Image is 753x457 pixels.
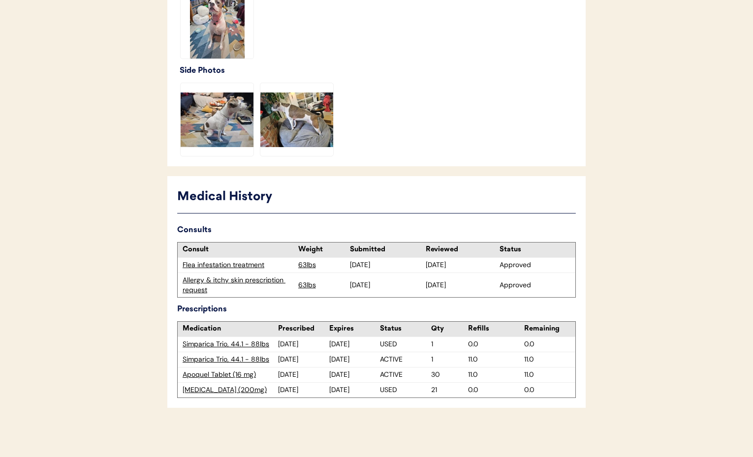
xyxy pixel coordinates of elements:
div: 11.0 [468,355,519,365]
div: Refills [468,324,519,334]
div: [DATE] [426,260,497,270]
div: Consult [183,245,293,255]
img: 17454455454842953555078821567893.jpg [181,83,253,156]
div: [DATE] [329,385,380,395]
div: [DATE] [278,370,329,380]
div: 11.0 [524,355,575,365]
div: Medication [183,324,278,334]
div: Medical History [177,188,576,207]
div: USED [380,339,431,349]
div: [MEDICAL_DATA] (200mg) [183,385,278,395]
div: [DATE] [329,370,380,380]
div: Qty [431,324,468,334]
div: Approved [500,280,571,290]
div: Prescriptions [177,303,576,316]
div: 0.0 [524,385,575,395]
div: Weight [298,245,347,255]
div: [DATE] [426,280,497,290]
div: 11.0 [468,370,519,380]
div: Flea infestation treatment [183,260,293,270]
div: USED [380,385,431,395]
div: Remaining [524,324,575,334]
div: 63lbs [298,280,347,290]
div: 1 [431,355,468,365]
div: 0.0 [468,339,519,349]
div: Consults [177,223,576,237]
div: Apoquel Tablet (16 mg) [183,370,278,380]
div: Allergy & itchy skin prescription request [183,275,293,295]
div: [DATE] [278,355,329,365]
div: ACTIVE [380,370,431,380]
div: 0.0 [524,339,575,349]
div: [DATE] [350,260,421,270]
div: [DATE] [278,385,329,395]
div: Simparica Trio, 44.1 - 88lbs [183,339,278,349]
div: Expires [329,324,380,334]
div: [DATE] [329,339,380,349]
div: 30 [431,370,468,380]
div: 11.0 [524,370,575,380]
img: 1745445575099337333657587896417.jpg [260,83,333,156]
div: Reviewed [426,245,497,255]
div: [DATE] [329,355,380,365]
div: [DATE] [350,280,421,290]
div: Prescribed [278,324,329,334]
div: [DATE] [278,339,329,349]
div: 0.0 [468,385,519,395]
div: 63lbs [298,260,347,270]
div: Simparica Trio, 44.1 - 88lbs [183,355,278,365]
div: Submitted [350,245,421,255]
div: Status [380,324,431,334]
div: 1 [431,339,468,349]
div: Status [500,245,571,255]
div: Side Photos [180,64,576,78]
div: 21 [431,385,468,395]
div: Approved [500,260,571,270]
div: ACTIVE [380,355,431,365]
